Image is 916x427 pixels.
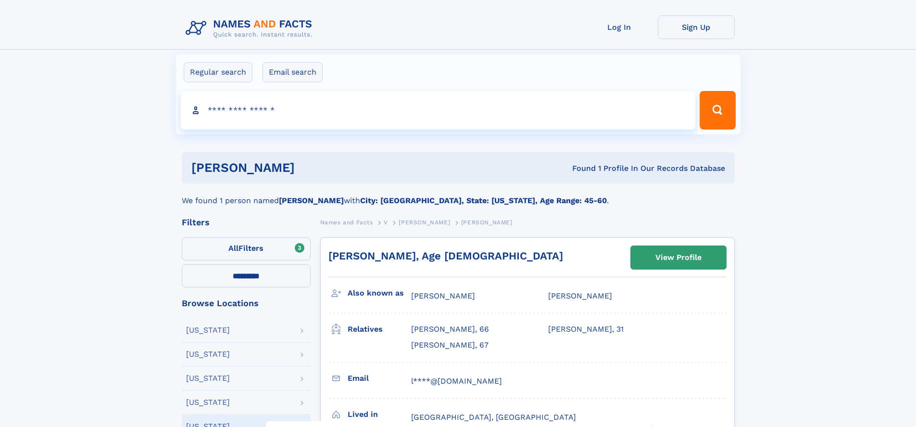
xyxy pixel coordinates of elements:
a: [PERSON_NAME], Age [DEMOGRAPHIC_DATA] [328,250,563,262]
div: Browse Locations [182,299,311,308]
a: Sign Up [658,15,735,39]
span: [PERSON_NAME] [548,291,612,300]
div: [US_STATE] [186,375,230,382]
div: Filters [182,218,311,227]
h1: [PERSON_NAME] [191,162,434,174]
span: All [228,244,238,253]
div: We found 1 person named with . [182,183,735,207]
label: Regular search [184,62,252,82]
h3: Email [348,370,411,387]
input: search input [181,91,696,129]
img: Logo Names and Facts [182,15,320,41]
b: City: [GEOGRAPHIC_DATA], State: [US_STATE], Age Range: 45-60 [360,196,607,205]
h3: Relatives [348,321,411,337]
a: [PERSON_NAME] [399,216,450,228]
div: Found 1 Profile In Our Records Database [433,163,725,174]
a: Names and Facts [320,216,373,228]
span: [PERSON_NAME] [411,291,475,300]
div: [US_STATE] [186,399,230,406]
div: [US_STATE] [186,350,230,358]
a: [PERSON_NAME], 31 [548,324,624,335]
label: Email search [263,62,323,82]
a: [PERSON_NAME], 67 [411,340,489,350]
label: Filters [182,237,311,260]
a: Log In [581,15,658,39]
b: [PERSON_NAME] [279,196,344,205]
span: V [384,219,388,226]
div: View Profile [655,246,702,269]
button: Search Button [700,91,735,129]
span: [PERSON_NAME] [461,219,513,226]
h3: Lived in [348,406,411,423]
a: V [384,216,388,228]
a: [PERSON_NAME], 66 [411,324,489,335]
a: View Profile [631,246,726,269]
span: [PERSON_NAME] [399,219,450,226]
h3: Also known as [348,285,411,301]
span: [GEOGRAPHIC_DATA], [GEOGRAPHIC_DATA] [411,413,576,422]
div: [US_STATE] [186,326,230,334]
